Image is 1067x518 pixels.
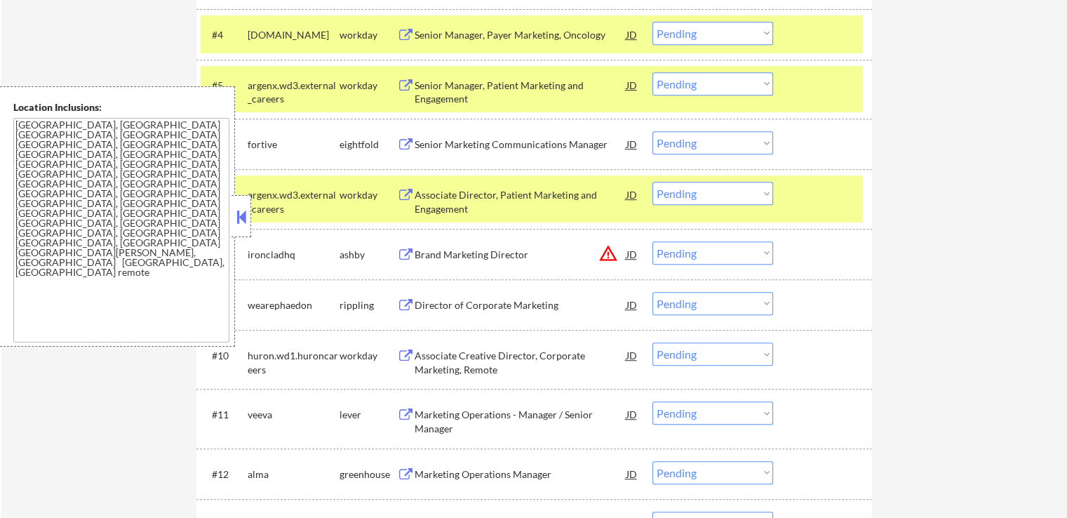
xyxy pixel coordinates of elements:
[415,248,626,262] div: Brand Marketing Director
[248,467,340,482] div: alma
[625,461,639,486] div: JD
[415,28,626,42] div: Senior Manager, Payer Marketing, Oncology
[625,343,639,368] div: JD
[248,28,340,42] div: [DOMAIN_NAME]
[212,467,236,482] div: #12
[248,138,340,152] div: fortive
[212,349,236,363] div: #10
[340,467,397,482] div: greenhouse
[340,298,397,312] div: rippling
[625,131,639,157] div: JD
[212,79,236,93] div: #5
[415,349,626,376] div: Associate Creative Director, Corporate Marketing, Remote
[13,100,229,114] div: Location Inclusions:
[340,79,397,93] div: workday
[625,72,639,98] div: JD
[415,298,626,312] div: Director of Corporate Marketing
[340,408,397,422] div: lever
[598,244,618,263] button: warning_amber
[415,467,626,482] div: Marketing Operations Manager
[625,182,639,207] div: JD
[415,188,626,215] div: Associate Director, Patient Marketing and Engagement
[212,28,236,42] div: #4
[212,408,236,422] div: #11
[625,22,639,47] div: JD
[625,292,639,317] div: JD
[248,408,340,422] div: veeva
[415,408,626,435] div: Marketing Operations - Manager / Senior Manager
[340,138,397,152] div: eightfold
[340,188,397,202] div: workday
[625,401,639,427] div: JD
[248,349,340,376] div: huron.wd1.huroncareers
[340,248,397,262] div: ashby
[248,188,340,215] div: argenx.wd3.external_careers
[415,79,626,106] div: Senior Manager, Patient Marketing and Engagement
[340,28,397,42] div: workday
[248,248,340,262] div: ironcladhq
[415,138,626,152] div: Senior Marketing Communications Manager
[248,79,340,106] div: argenx.wd3.external_careers
[248,298,340,312] div: wearephaedon
[625,241,639,267] div: JD
[340,349,397,363] div: workday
